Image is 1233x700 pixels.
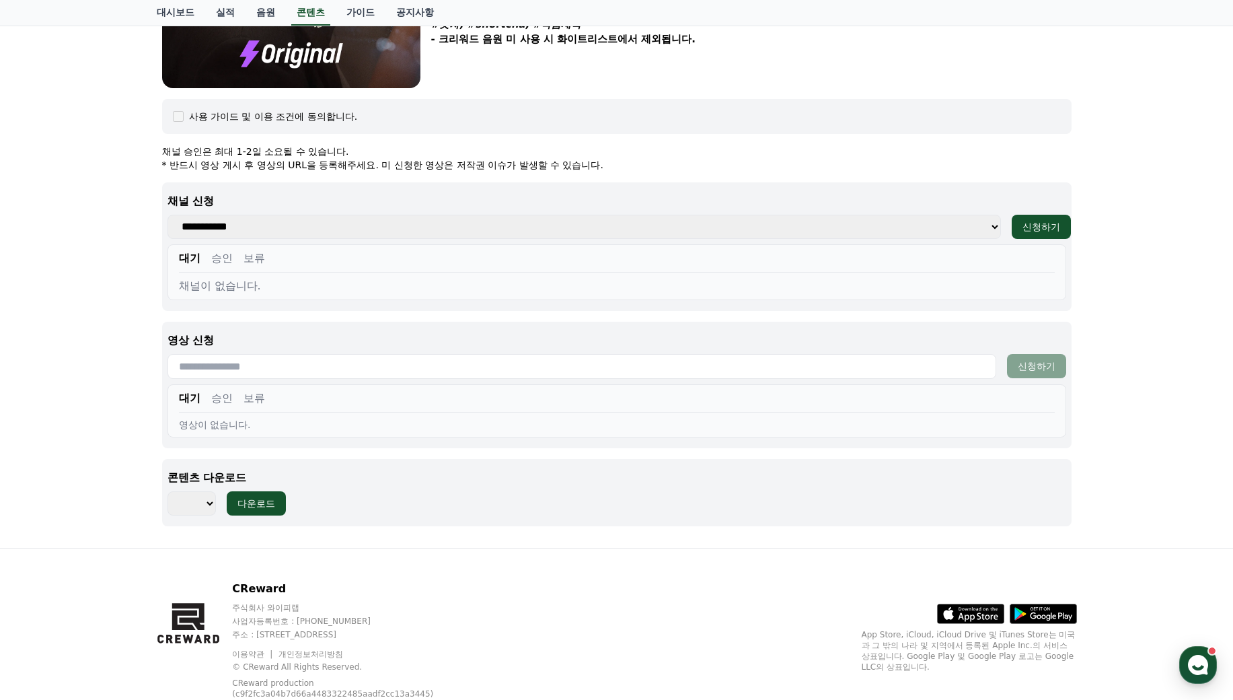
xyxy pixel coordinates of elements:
a: 설정 [174,427,258,460]
div: 사용 가이드 및 이용 조건에 동의합니다. [189,110,358,123]
p: © CReward All Rights Reserved. [232,662,468,672]
p: App Store, iCloud, iCloud Drive 및 iTunes Store는 미국과 그 밖의 나라 및 지역에서 등록된 Apple Inc.의 서비스 상표입니다. Goo... [862,629,1077,672]
button: 다운로드 [227,491,286,516]
div: 채널이 없습니다. [179,278,1055,294]
strong: - 크리워드 음원 미 사용 시 화이트리스트에서 제외됩니다. [431,33,696,45]
p: CReward [232,581,468,597]
p: 채널 승인은 최대 1-2일 소요될 수 있습니다. [162,145,1072,158]
button: 신청하기 [1007,354,1066,378]
a: 홈 [4,427,89,460]
button: 대기 [179,390,200,407]
p: 사업자등록번호 : [PHONE_NUMBER] [232,616,468,627]
button: 보류 [244,390,265,407]
p: CReward production (c9f2fc3a04b7d66a4483322485aadf2cc13a3445) [232,678,447,699]
div: 신청하기 [1022,220,1060,234]
p: 주소 : [STREET_ADDRESS] [232,629,468,640]
div: 다운로드 [237,497,275,510]
a: 개인정보처리방침 [278,650,343,659]
div: 신청하기 [1018,359,1055,373]
button: 보류 [244,250,265,267]
button: 승인 [211,390,233,407]
p: 주식회사 와이피랩 [232,602,468,613]
button: 신청하기 [1012,215,1071,239]
p: 콘텐츠 다운로드 [167,470,1066,486]
button: 대기 [179,250,200,267]
span: 대화 [123,448,139,458]
p: * 반드시 영상 게시 후 영상의 URL을 등록해주세요. 미 신청한 영상은 저작권 이슈가 발생할 수 있습니다. [162,158,1072,172]
em: #숏챠, #shortcha, #작품제목 [431,18,582,30]
div: 영상이 없습니다. [179,418,1055,431]
p: 채널 신청 [167,193,1066,209]
span: 홈 [42,447,50,458]
a: 대화 [89,427,174,460]
p: 영상 신청 [167,332,1066,349]
a: 이용약관 [232,650,274,659]
span: 설정 [208,447,224,458]
button: 승인 [211,250,233,267]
